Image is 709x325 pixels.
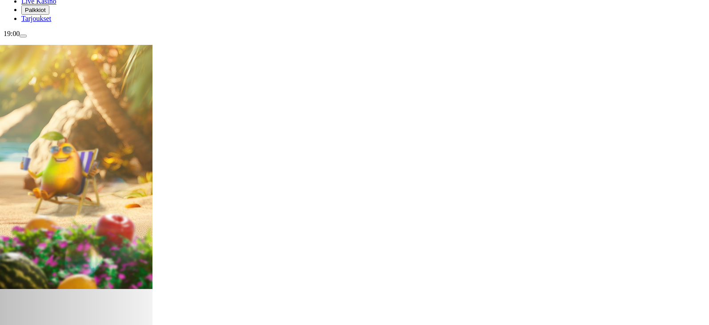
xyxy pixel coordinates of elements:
span: 19:00 [4,30,20,37]
button: menu [20,35,27,37]
a: gift-inverted iconTarjoukset [21,15,51,22]
span: Palkkiot [25,7,46,13]
button: reward iconPalkkiot [21,5,49,15]
span: Tarjoukset [21,15,51,22]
